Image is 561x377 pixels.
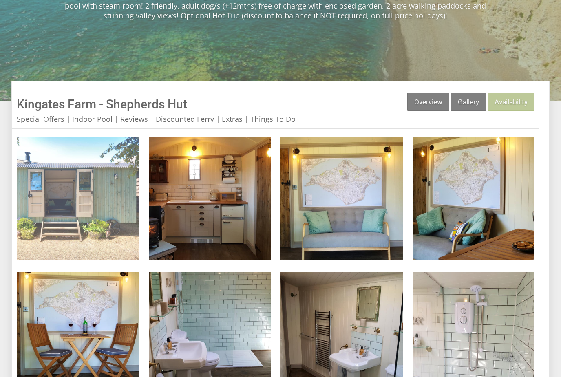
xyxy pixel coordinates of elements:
a: Overview [407,93,449,111]
a: Kingates Farm - Shepherds Hut [17,97,187,111]
a: Special Offers [17,114,64,124]
img: Shepherd's Hut kitchen [149,137,271,260]
a: Gallery [451,93,486,111]
a: Availability [488,93,534,111]
img: Shepherd's Hut [280,137,403,260]
img: Shepherd's Hut [413,137,535,260]
a: Discounted Ferry [156,114,214,124]
a: Things To Do [250,114,296,124]
a: Indoor Pool [72,114,113,124]
a: Extras [222,114,243,124]
a: Reviews [120,114,148,124]
img: Ensuite Shepherd's Hut [17,137,139,260]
